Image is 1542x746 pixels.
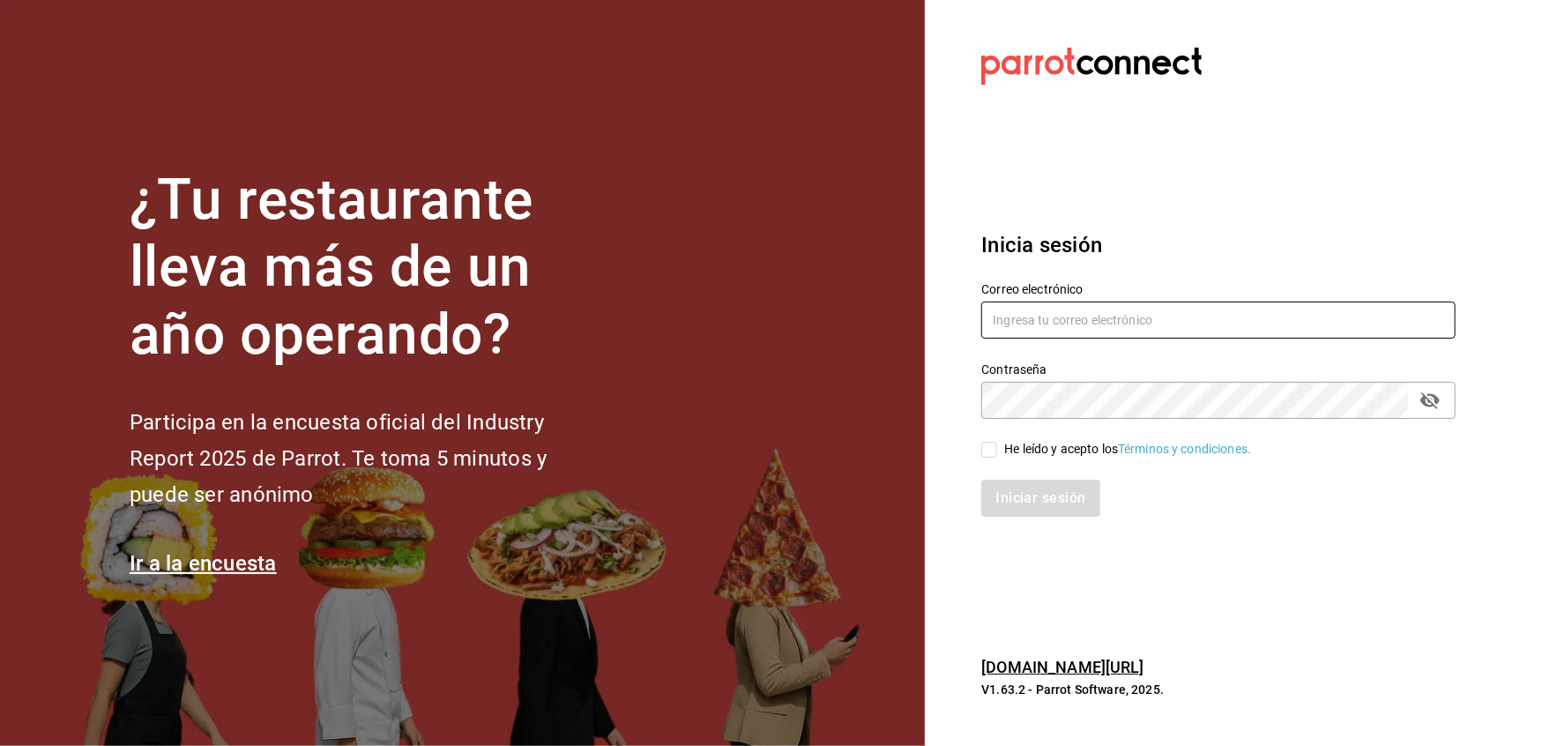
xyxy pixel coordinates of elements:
a: [DOMAIN_NAME][URL] [981,658,1143,676]
button: passwordField [1415,385,1445,415]
label: Contraseña [981,363,1456,376]
h3: Inicia sesión [981,229,1456,261]
p: V1.63.2 - Parrot Software, 2025. [981,681,1456,698]
input: Ingresa tu correo electrónico [981,302,1456,339]
div: He leído y acepto los [1004,440,1251,459]
h2: Participa en la encuesta oficial del Industry Report 2025 de Parrot. Te toma 5 minutos y puede se... [130,405,606,512]
h1: ¿Tu restaurante lleva más de un año operando? [130,167,606,369]
label: Correo electrónico [981,283,1456,295]
a: Términos y condiciones. [1118,442,1251,456]
a: Ir a la encuesta [130,551,277,576]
